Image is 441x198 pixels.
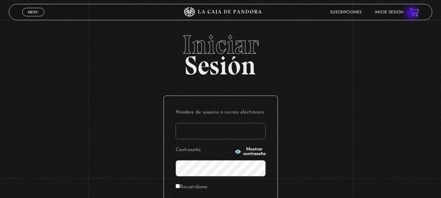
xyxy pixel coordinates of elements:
span: Menu [28,10,39,14]
a: Inicie sesión [375,10,403,14]
span: Cerrar [25,16,41,20]
a: Suscripciones [330,10,362,14]
label: Nombre de usuario o correo electrónico [176,108,266,118]
button: Mostrar contraseña [235,147,266,156]
a: View your shopping cart [410,8,419,17]
label: Contraseña [176,145,233,155]
h2: Sesión [9,32,432,73]
span: Iniciar [9,32,432,58]
label: Recuérdame [176,182,208,192]
span: Mostrar contraseña [243,147,266,156]
input: Recuérdame [176,184,180,188]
